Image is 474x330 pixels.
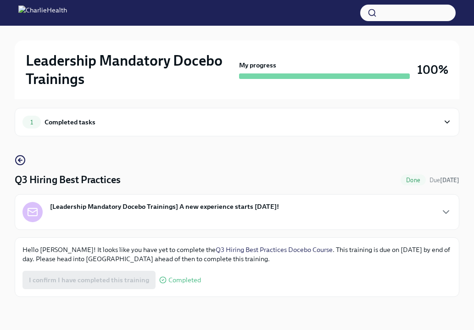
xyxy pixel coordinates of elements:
span: Done [401,177,426,184]
strong: My progress [239,61,276,70]
h4: Q3 Hiring Best Practices [15,173,121,187]
strong: [Leadership Mandatory Docebo Trainings] A new experience starts [DATE]! [50,202,279,211]
h3: 100% [417,62,448,78]
div: Completed tasks [45,117,95,127]
span: Completed [168,277,201,284]
a: Q3 Hiring Best Practices Docebo Course [216,246,333,254]
span: August 29th, 2025 09:00 [429,176,459,185]
span: Due [429,177,459,184]
span: 1 [25,119,39,126]
h2: Leadership Mandatory Docebo Trainings [26,51,235,88]
p: Hello [PERSON_NAME]! It looks like you have yet to complete the . This training is due on [DATE] ... [22,245,452,263]
strong: [DATE] [440,177,459,184]
img: CharlieHealth [18,6,67,20]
